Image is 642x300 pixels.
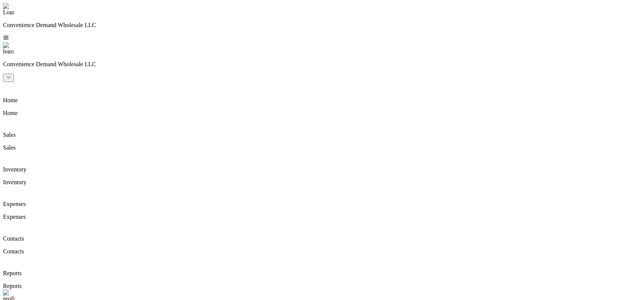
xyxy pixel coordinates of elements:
img: Logo [3,3,14,14]
p: Expenses [3,201,639,208]
p: Sales [3,132,639,138]
span: Home [3,110,18,116]
p: Convenience Demand Wholesale LLC [3,61,639,68]
img: logo [3,42,14,53]
p: Inventory [3,166,639,173]
span: Inventory [3,179,26,185]
iframe: LiveChat chat widget [610,268,642,300]
span: Reports [3,283,22,289]
p: Convenience Demand Wholesale LLC [3,22,639,29]
span: Contacts [3,248,24,255]
p: Home [3,97,639,104]
span: Expenses [3,214,26,220]
p: Contacts [3,235,639,242]
span: Sales [3,144,16,151]
p: Reports [3,270,639,277]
